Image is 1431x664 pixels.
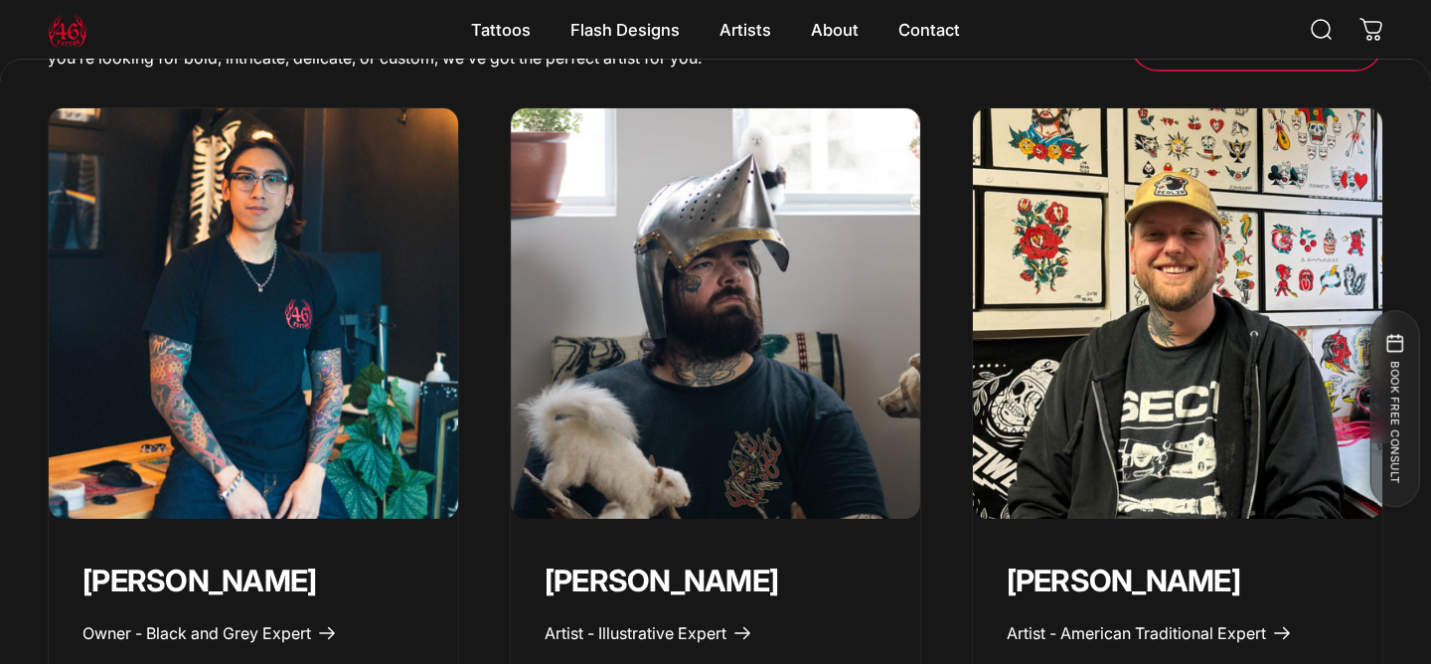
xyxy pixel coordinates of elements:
[1007,623,1266,643] span: Artist - American Traditional Expert
[1007,623,1292,643] a: Artist - American Traditional Expert
[791,9,878,51] summary: About
[82,563,424,600] p: [PERSON_NAME]
[545,563,886,600] p: [PERSON_NAME]
[962,98,1392,529] img: tattoo artist spencer skalko at 46 tattoo toronto
[451,9,551,51] summary: Tattoos
[511,108,920,518] a: Taivas Jättiläinen
[700,9,791,51] summary: Artists
[82,623,311,643] span: Owner - Black and Grey Expert
[1369,310,1419,507] button: BOOK FREE CONSULT
[551,9,700,51] summary: Flash Designs
[545,623,726,643] span: Artist - Illustrative Expert
[878,9,980,51] a: Contact
[1350,8,1393,52] a: 0 items
[49,108,458,518] img: 46 tattoo founder geoffrey wong in his studio in toronto
[1007,563,1349,600] p: [PERSON_NAME]
[545,623,752,643] a: Artist - Illustrative Expert
[973,108,1382,518] a: Spencer Skalko
[49,108,458,518] a: Geoffrey Wong
[82,623,337,643] a: Owner - Black and Grey Expert
[451,9,980,51] nav: Primary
